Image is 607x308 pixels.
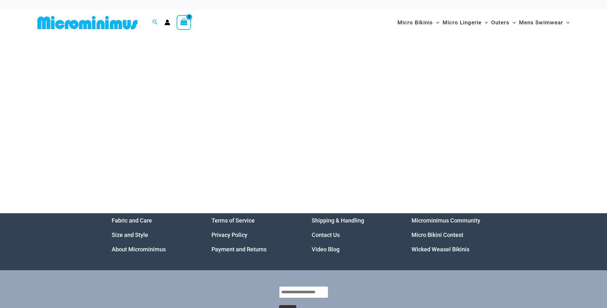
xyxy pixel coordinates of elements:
a: Fabric and Care [112,217,152,224]
nav: Site Navigation [395,12,572,33]
span: Menu Toggle [482,14,488,31]
aside: Footer Widget 2 [212,213,296,256]
nav: Menu [212,213,296,256]
span: Menu Toggle [509,14,516,31]
a: Payment and Returns [212,246,267,253]
a: Video Blog [312,246,339,253]
a: Shipping & Handling [312,217,364,224]
a: Size and Style [112,231,148,238]
a: Terms of Service [212,217,255,224]
span: Micro Bikinis [397,14,433,31]
a: Micro BikinisMenu ToggleMenu Toggle [396,13,441,32]
a: Account icon link [164,20,170,25]
a: Micro Bikini Contest [411,231,463,238]
a: Micro LingerieMenu ToggleMenu Toggle [441,13,490,32]
img: MM SHOP LOGO FLAT [35,15,140,30]
nav: Menu [112,213,196,256]
aside: Footer Widget 3 [312,213,396,256]
a: Mens SwimwearMenu ToggleMenu Toggle [517,13,571,32]
a: View Shopping Cart, empty [177,15,191,30]
aside: Footer Widget 1 [112,213,196,256]
span: Mens Swimwear [519,14,563,31]
a: Privacy Policy [212,231,247,238]
span: Menu Toggle [433,14,439,31]
span: Micro Lingerie [443,14,482,31]
a: Wicked Weasel Bikinis [411,246,469,253]
a: OutersMenu ToggleMenu Toggle [490,13,517,32]
a: Search icon link [152,19,158,27]
a: Contact Us [312,231,340,238]
nav: Menu [312,213,396,256]
aside: Footer Widget 4 [411,213,496,256]
a: About Microminimus [112,246,166,253]
span: Menu Toggle [563,14,570,31]
nav: Menu [411,213,496,256]
span: Outers [491,14,509,31]
a: Microminimus Community [411,217,480,224]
